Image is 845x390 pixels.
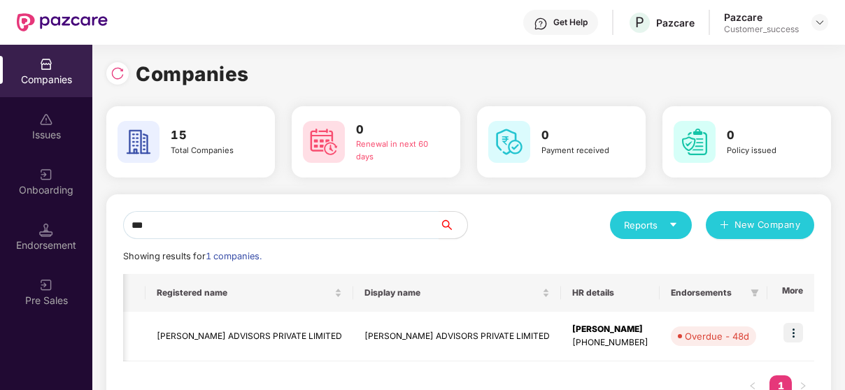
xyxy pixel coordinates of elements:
[145,312,353,361] td: [PERSON_NAME] ADVISORS PRIVATE LIMITED
[439,211,468,239] button: search
[534,17,548,31] img: svg+xml;base64,PHN2ZyBpZD0iSGVscC0zMngzMiIgeG1sbnM9Imh0dHA6Ly93d3cudzMub3JnLzIwMDAvc3ZnIiB3aWR0aD...
[727,127,807,145] h3: 0
[561,274,660,312] th: HR details
[353,312,561,361] td: [PERSON_NAME] ADVISORS PRIVATE LIMITED
[39,223,53,237] img: svg+xml;base64,PHN2ZyB3aWR0aD0iMTQuNSIgaGVpZ2h0PSIxNC41IiB2aWV3Qm94PSIwIDAgMTYgMTYiIGZpbGw9Im5vbm...
[364,287,539,298] span: Display name
[814,17,825,28] img: svg+xml;base64,PHN2ZyBpZD0iRHJvcGRvd24tMzJ4MzIiIHhtbG5zPSJodHRwOi8vd3d3LnczLm9yZy8yMDAwL3N2ZyIgd2...
[799,382,807,390] span: right
[123,251,262,261] span: Showing results for
[685,329,749,343] div: Overdue - 48d
[724,24,799,35] div: Customer_success
[669,220,678,229] span: caret-down
[748,284,762,301] span: filter
[171,145,251,157] div: Total Companies
[136,59,249,89] h1: Companies
[356,121,436,139] h3: 0
[671,287,745,298] span: Endorsements
[157,287,332,298] span: Registered name
[541,127,622,145] h3: 0
[303,121,345,163] img: svg+xml;base64,PHN2ZyB4bWxucz0iaHR0cDovL3d3dy53My5vcmcvMjAwMC9zdmciIHdpZHRoPSI2MCIgaGVpZ2h0PSI2MC...
[635,14,644,31] span: P
[39,57,53,71] img: svg+xml;base64,PHN2ZyBpZD0iQ29tcGFuaWVzIiB4bWxucz0iaHR0cDovL3d3dy53My5vcmcvMjAwMC9zdmciIHdpZHRoPS...
[624,218,678,232] div: Reports
[724,10,799,24] div: Pazcare
[734,218,801,232] span: New Company
[39,168,53,182] img: svg+xml;base64,PHN2ZyB3aWR0aD0iMjAiIGhlaWdodD0iMjAiIHZpZXdCb3g9IjAgMCAyMCAyMCIgZmlsbD0ibm9uZSIgeG...
[674,121,716,163] img: svg+xml;base64,PHN2ZyB4bWxucz0iaHR0cDovL3d3dy53My5vcmcvMjAwMC9zdmciIHdpZHRoPSI2MCIgaGVpZ2h0PSI2MC...
[748,382,757,390] span: left
[771,274,814,312] th: More
[353,274,561,312] th: Display name
[783,323,803,342] img: icon
[39,113,53,127] img: svg+xml;base64,PHN2ZyBpZD0iSXNzdWVzX2Rpc2FibGVkIiB4bWxucz0iaHR0cDovL3d3dy53My5vcmcvMjAwMC9zdmciIH...
[118,121,159,163] img: svg+xml;base64,PHN2ZyB4bWxucz0iaHR0cDovL3d3dy53My5vcmcvMjAwMC9zdmciIHdpZHRoPSI2MCIgaGVpZ2h0PSI2MC...
[720,220,729,231] span: plus
[206,251,262,261] span: 1 companies.
[706,211,814,239] button: plusNew Company
[553,17,588,28] div: Get Help
[572,323,648,336] div: [PERSON_NAME]
[541,145,622,157] div: Payment received
[572,336,648,349] div: [PHONE_NUMBER]
[39,278,53,292] img: svg+xml;base64,PHN2ZyB3aWR0aD0iMjAiIGhlaWdodD0iMjAiIHZpZXdCb3g9IjAgMCAyMCAyMCIgZmlsbD0ibm9uZSIgeG...
[171,127,251,145] h3: 15
[111,66,125,80] img: svg+xml;base64,PHN2ZyBpZD0iUmVsb2FkLTMyeDMyIiB4bWxucz0iaHR0cDovL3d3dy53My5vcmcvMjAwMC9zdmciIHdpZH...
[145,274,353,312] th: Registered name
[751,289,759,297] span: filter
[727,145,807,157] div: Policy issued
[17,13,108,31] img: New Pazcare Logo
[488,121,530,163] img: svg+xml;base64,PHN2ZyB4bWxucz0iaHR0cDovL3d3dy53My5vcmcvMjAwMC9zdmciIHdpZHRoPSI2MCIgaGVpZ2h0PSI2MC...
[356,138,436,163] div: Renewal in next 60 days
[439,219,467,231] span: search
[656,16,695,29] div: Pazcare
